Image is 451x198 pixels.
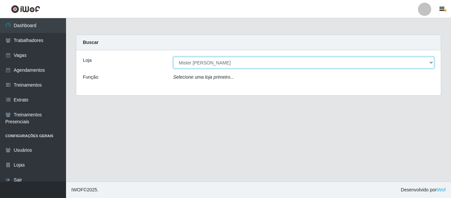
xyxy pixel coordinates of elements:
[436,187,446,192] a: iWof
[11,5,40,13] img: CoreUI Logo
[401,186,446,193] span: Desenvolvido por
[71,187,84,192] span: IWOF
[173,74,234,80] i: Selecione uma loja primeiro...
[83,57,91,64] label: Loja
[71,186,98,193] span: © 2025 .
[83,74,98,81] label: Função
[83,40,98,45] strong: Buscar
